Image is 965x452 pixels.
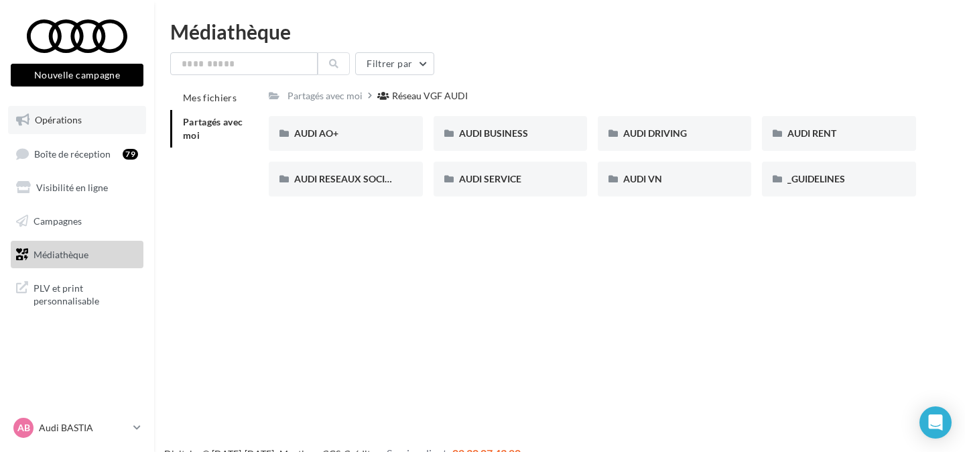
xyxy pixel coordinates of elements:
a: Opérations [8,106,146,134]
span: Mes fichiers [183,92,237,103]
span: Médiathèque [34,248,88,260]
a: Campagnes [8,207,146,235]
span: Partagés avec moi [183,116,243,141]
p: Audi BASTIA [39,421,128,435]
span: AUDI AO+ [294,127,338,139]
span: Campagnes [34,215,82,227]
span: Visibilité en ligne [36,182,108,193]
span: Boîte de réception [34,148,111,159]
div: Partagés avec moi [287,89,363,103]
span: PLV et print personnalisable [34,279,138,308]
div: Médiathèque [170,21,949,42]
span: Opérations [35,114,82,125]
a: AB Audi BASTIA [11,415,143,441]
span: AUDI DRIVING [623,127,687,139]
a: Boîte de réception79 [8,139,146,168]
button: Filtrer par [355,52,434,75]
span: AB [17,421,30,435]
div: Réseau VGF AUDI [392,89,468,103]
div: 79 [123,149,138,160]
span: AUDI SERVICE [459,173,521,184]
span: _GUIDELINES [787,173,845,184]
span: AUDI RENT [787,127,836,139]
span: AUDI RESEAUX SOCIAUX [294,173,405,184]
button: Nouvelle campagne [11,64,143,87]
span: AUDI VN [623,173,662,184]
a: Visibilité en ligne [8,174,146,202]
a: PLV et print personnalisable [8,274,146,313]
a: Médiathèque [8,241,146,269]
div: Open Intercom Messenger [919,406,952,439]
span: AUDI BUSINESS [459,127,528,139]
